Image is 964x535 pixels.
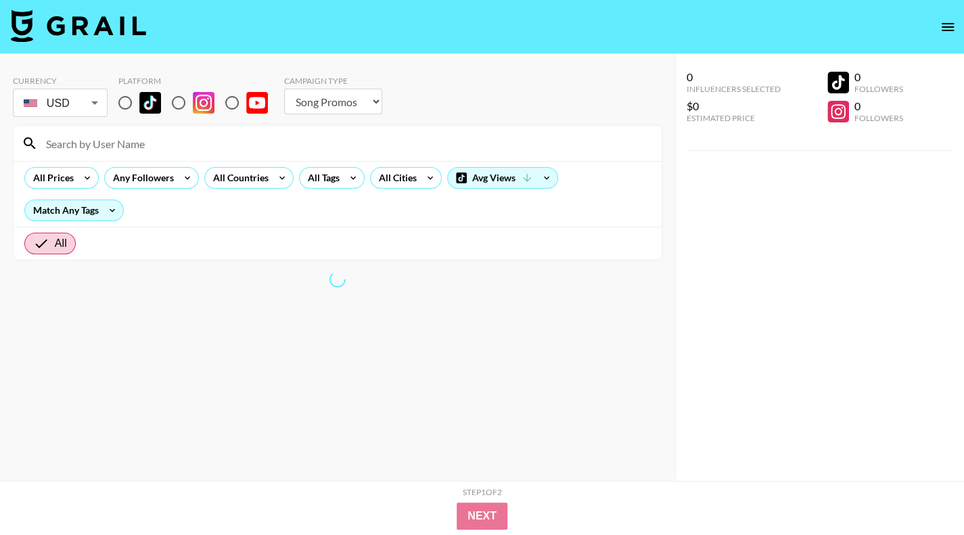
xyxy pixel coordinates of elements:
div: All Tags [300,168,342,188]
span: All [55,235,67,252]
div: Influencers Selected [687,84,781,94]
div: Step 1 of 2 [463,487,502,497]
button: Next [457,503,507,530]
div: 0 [687,70,781,84]
div: All Countries [205,168,271,188]
div: 0 [854,70,903,84]
div: Platform [118,76,279,86]
div: Campaign Type [284,76,382,86]
div: Followers [854,113,903,123]
div: 0 [854,99,903,113]
div: Estimated Price [687,113,781,123]
div: All Cities [371,168,419,188]
img: Grail Talent [11,9,146,42]
input: Search by User Name [38,133,653,154]
div: Any Followers [105,168,177,188]
span: Refreshing lists, bookers, clients, countries, tags, cities, talent, talent... [329,271,346,288]
button: open drawer [934,14,961,41]
div: Match Any Tags [25,200,123,220]
img: YouTube [246,92,268,114]
div: Currency [13,76,108,86]
div: Followers [854,84,903,94]
div: Avg Views [448,168,557,188]
div: USD [16,91,105,115]
div: $0 [687,99,781,113]
img: TikTok [139,92,161,114]
img: Instagram [193,92,214,114]
div: All Prices [25,168,76,188]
